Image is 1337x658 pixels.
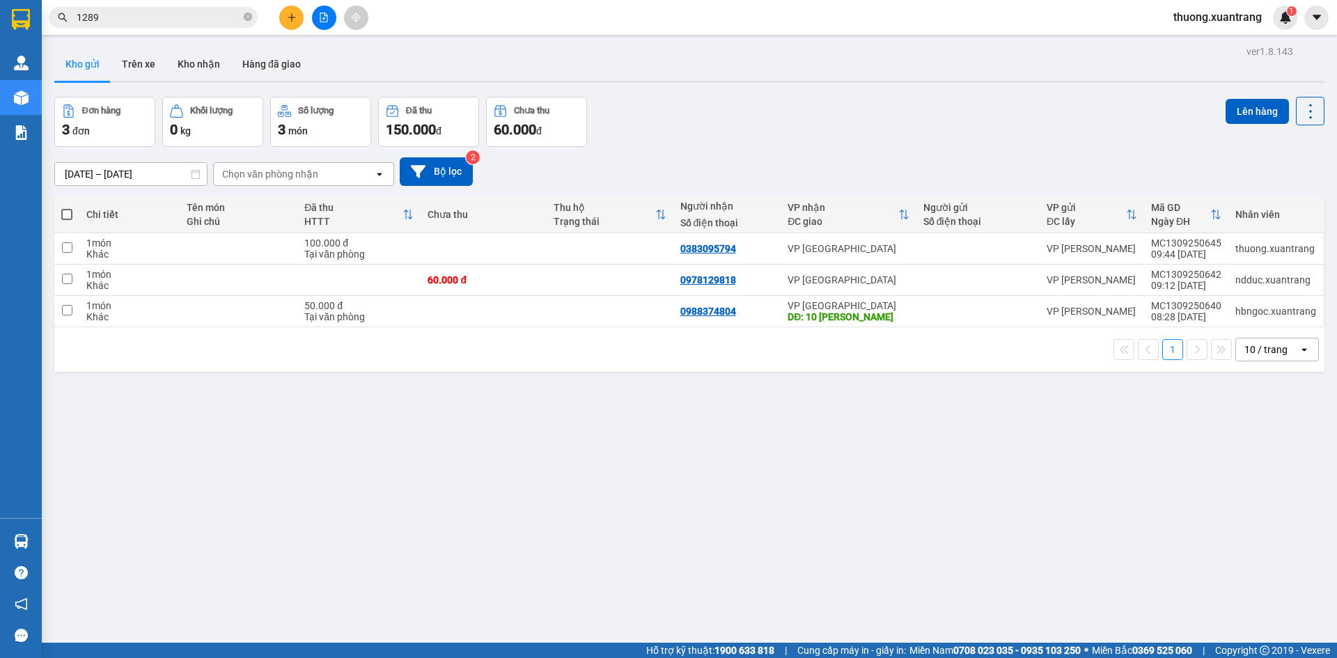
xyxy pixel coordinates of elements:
button: Lên hàng [1226,99,1289,124]
button: Kho gửi [54,47,111,81]
span: đơn [72,125,90,136]
button: Hàng đã giao [231,47,312,81]
div: Số điện thoại [923,216,1033,227]
span: Miền Bắc [1092,643,1192,658]
th: Toggle SortBy [1144,196,1228,233]
div: ver 1.8.143 [1246,44,1293,59]
input: Select a date range. [55,163,207,185]
input: Tìm tên, số ĐT hoặc mã đơn [77,10,241,25]
div: Người nhận [680,201,774,212]
div: Khác [86,249,172,260]
button: Kho nhận [166,47,231,81]
span: 60.000 [494,121,536,138]
th: Toggle SortBy [1040,196,1144,233]
span: 150.000 [386,121,436,138]
div: Chưa thu [428,209,540,220]
button: Đơn hàng3đơn [54,97,155,147]
button: Khối lượng0kg [162,97,263,147]
div: Ghi chú [187,216,291,227]
button: Đã thu150.000đ [378,97,479,147]
span: Miền Nam [909,643,1081,658]
div: Mã GD [1151,202,1210,213]
img: warehouse-icon [14,56,29,70]
button: caret-down [1304,6,1329,30]
span: notification [15,597,28,611]
div: Thu hộ [554,202,655,213]
div: 50.000 đ [304,300,414,311]
button: Chưa thu60.000đ [486,97,587,147]
div: 0988374804 [680,306,736,317]
svg: open [374,169,385,180]
div: Nhân viên [1235,209,1316,220]
span: close-circle [244,13,252,21]
div: 1 món [86,300,172,311]
span: 3 [278,121,286,138]
div: ndduc.xuantrang [1235,274,1316,285]
button: Bộ lọc [400,157,473,186]
span: copyright [1260,645,1269,655]
div: Chi tiết [86,209,172,220]
div: Ngày ĐH [1151,216,1210,227]
span: caret-down [1311,11,1323,24]
div: HTTT [304,216,402,227]
div: hbngoc.xuantrang [1235,306,1316,317]
span: 0 [170,121,178,138]
div: ĐC lấy [1047,216,1126,227]
div: VP [PERSON_NAME] [1047,274,1137,285]
span: aim [351,13,361,22]
div: VP [GEOGRAPHIC_DATA] [788,274,909,285]
span: file-add [319,13,329,22]
span: Cung cấp máy in - giấy in: [797,643,906,658]
div: Số lượng [298,106,334,116]
svg: open [1299,344,1310,355]
div: MC1309250645 [1151,237,1221,249]
div: VP nhận [788,202,898,213]
div: Người gửi [923,202,1033,213]
div: MC1309250640 [1151,300,1221,311]
th: Toggle SortBy [781,196,916,233]
div: VP [GEOGRAPHIC_DATA] [788,300,909,311]
div: VP [GEOGRAPHIC_DATA] [788,243,909,254]
span: question-circle [15,566,28,579]
div: Đơn hàng [82,106,120,116]
span: đ [436,125,441,136]
div: Khác [86,311,172,322]
img: logo-vxr [12,9,30,30]
span: thuong.xuantrang [1162,8,1273,26]
button: 1 [1162,339,1183,360]
span: | [1203,643,1205,658]
div: 60.000 đ [428,274,540,285]
span: Hỗ trợ kỹ thuật: [646,643,774,658]
img: warehouse-icon [14,91,29,105]
div: 09:12 [DATE] [1151,280,1221,291]
strong: 1900 633 818 [714,645,774,656]
div: Đã thu [304,202,402,213]
div: 0383095794 [680,243,736,254]
div: Trạng thái [554,216,655,227]
button: Trên xe [111,47,166,81]
img: warehouse-icon [14,534,29,549]
div: DĐ: 10 châu văn liêm [788,311,909,322]
span: 1 [1289,6,1294,16]
div: 100.000 đ [304,237,414,249]
span: close-circle [244,11,252,24]
div: 1 món [86,269,172,280]
th: Toggle SortBy [547,196,673,233]
div: thuong.xuantrang [1235,243,1316,254]
div: Chọn văn phòng nhận [222,167,318,181]
div: Đã thu [406,106,432,116]
span: ⚪️ [1084,648,1088,653]
sup: 1 [1287,6,1297,16]
div: Khối lượng [190,106,233,116]
div: Chưa thu [514,106,549,116]
img: solution-icon [14,125,29,140]
img: icon-new-feature [1279,11,1292,24]
div: 0978129818 [680,274,736,285]
div: VP [PERSON_NAME] [1047,306,1137,317]
span: 3 [62,121,70,138]
button: aim [344,6,368,30]
strong: 0369 525 060 [1132,645,1192,656]
strong: 0708 023 035 - 0935 103 250 [953,645,1081,656]
button: plus [279,6,304,30]
th: Toggle SortBy [297,196,421,233]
